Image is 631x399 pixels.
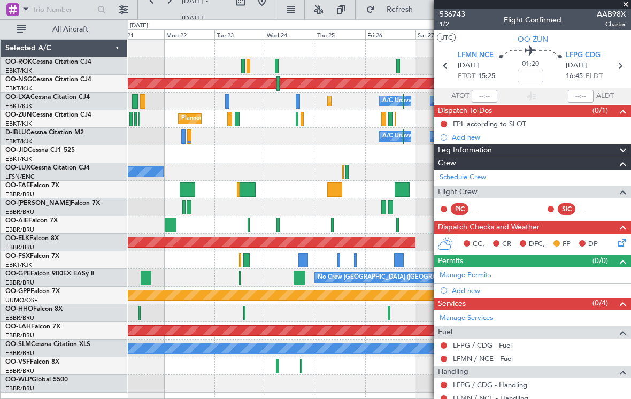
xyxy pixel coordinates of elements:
a: OO-ELKFalcon 8X [5,235,59,242]
a: OO-ROKCessna Citation CJ4 [5,59,91,65]
span: OO-GPP [5,288,30,295]
a: OO-AIEFalcon 7X [5,218,58,224]
span: Flight Crew [438,186,478,198]
a: OO-HHOFalcon 8X [5,306,63,312]
span: 536743 [440,9,465,20]
span: Charter [597,20,626,29]
span: FP [563,239,571,250]
div: Planned Maint Kortrijk-[GEOGRAPHIC_DATA] [181,111,306,127]
div: Thu 25 [315,29,365,39]
div: - - [578,204,602,214]
a: EBKT/KJK [5,67,32,75]
div: FPL according to SLOT [453,119,526,128]
span: CC, [473,239,484,250]
span: Leg Information [438,144,492,157]
a: EBKT/KJK [5,85,32,93]
div: - - [471,204,495,214]
a: EBKT/KJK [5,137,32,145]
div: A/C Unavailable [GEOGRAPHIC_DATA] ([GEOGRAPHIC_DATA] National) [382,128,581,144]
span: All Aircraft [28,26,113,33]
div: Planned Maint Kortrijk-[GEOGRAPHIC_DATA] [330,93,455,109]
span: [DATE] [458,60,480,71]
span: ELDT [586,71,603,82]
a: LFPG / CDG - Handling [453,380,527,389]
a: EBBR/BRU [5,385,34,393]
span: Refresh [377,6,422,13]
span: OO-FSX [5,253,30,259]
a: Schedule Crew [440,172,486,183]
a: EBKT/KJK [5,102,32,110]
a: EBBR/BRU [5,367,34,375]
a: EBBR/BRU [5,208,34,216]
span: OO-GPE [5,271,30,277]
span: ALDT [596,91,614,102]
a: EBKT/KJK [5,120,32,128]
a: LFPG / CDG - Fuel [453,341,512,350]
a: OO-[PERSON_NAME]Falcon 7X [5,200,100,206]
a: OO-GPEFalcon 900EX EASy II [5,271,94,277]
span: [DATE] [566,60,588,71]
span: CR [502,239,511,250]
a: EBBR/BRU [5,314,34,322]
span: 01:20 [522,59,539,70]
span: DFC, [529,239,545,250]
span: DP [588,239,598,250]
a: UUMO/OSF [5,296,37,304]
span: LFMN NCE [458,50,494,61]
span: (0/4) [592,297,608,309]
a: OO-GPPFalcon 7X [5,288,60,295]
span: Crew [438,157,456,170]
a: OO-LXACessna Citation CJ4 [5,94,90,101]
a: D-IBLUCessna Citation M2 [5,129,84,136]
div: SIC [558,203,575,215]
span: OO-VSF [5,359,30,365]
span: OO-LUX [5,165,30,171]
span: AAB98X [597,9,626,20]
div: Add new [452,286,626,295]
a: OO-LUXCessna Citation CJ4 [5,165,90,171]
input: --:-- [472,90,497,103]
span: OO-AIE [5,218,28,224]
div: [DATE] [130,21,148,30]
span: Services [438,298,466,310]
span: 16:45 [566,71,583,82]
a: OO-ZUNCessna Citation CJ4 [5,112,91,118]
div: A/C Unavailable [GEOGRAPHIC_DATA]-[GEOGRAPHIC_DATA] [433,128,604,144]
span: LFPG CDG [566,50,601,61]
div: PIC [451,203,468,215]
button: UTC [437,33,456,42]
span: Dispatch To-Dos [438,105,492,117]
div: Tue 23 [214,29,265,39]
a: OO-FAEFalcon 7X [5,182,59,189]
span: Handling [438,366,468,378]
span: D-IBLU [5,129,26,136]
a: OO-SLMCessna Citation XLS [5,341,90,348]
span: OO-FAE [5,182,30,189]
a: OO-FSXFalcon 7X [5,253,59,259]
a: OO-JIDCessna CJ1 525 [5,147,75,154]
a: EBBR/BRU [5,226,34,234]
span: OO-[PERSON_NAME] [5,200,71,206]
div: Fri 26 [365,29,415,39]
span: OO-ELK [5,235,29,242]
span: OO-LAH [5,324,31,330]
span: ETOT [458,71,475,82]
a: LFMN / NCE - Fuel [453,354,513,363]
a: OO-WLPGlobal 5500 [5,377,68,383]
a: LFSN/ENC [5,173,35,181]
span: 15:25 [478,71,495,82]
button: All Aircraft [12,21,116,38]
div: Sun 21 [114,29,164,39]
span: OO-HHO [5,306,33,312]
span: OO-ROK [5,59,32,65]
span: OO-WLP [5,377,32,383]
a: EBKT/KJK [5,155,32,163]
a: EBBR/BRU [5,190,34,198]
span: Dispatch Checks and Weather [438,221,540,234]
span: ATOT [451,91,469,102]
div: Mon 22 [164,29,214,39]
button: Refresh [361,1,425,18]
span: (0/1) [592,105,608,116]
span: OO-ZUN [518,34,548,45]
a: Manage Permits [440,270,491,281]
